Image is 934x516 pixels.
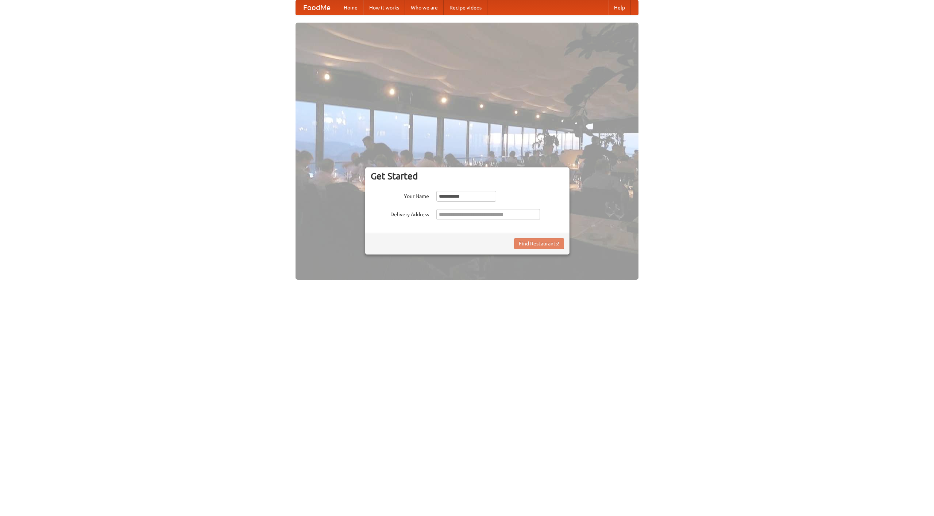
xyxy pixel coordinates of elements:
a: Help [608,0,631,15]
label: Delivery Address [371,209,429,218]
a: FoodMe [296,0,338,15]
a: How it works [363,0,405,15]
a: Who we are [405,0,444,15]
label: Your Name [371,191,429,200]
button: Find Restaurants! [514,238,564,249]
a: Home [338,0,363,15]
a: Recipe videos [444,0,487,15]
h3: Get Started [371,171,564,182]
